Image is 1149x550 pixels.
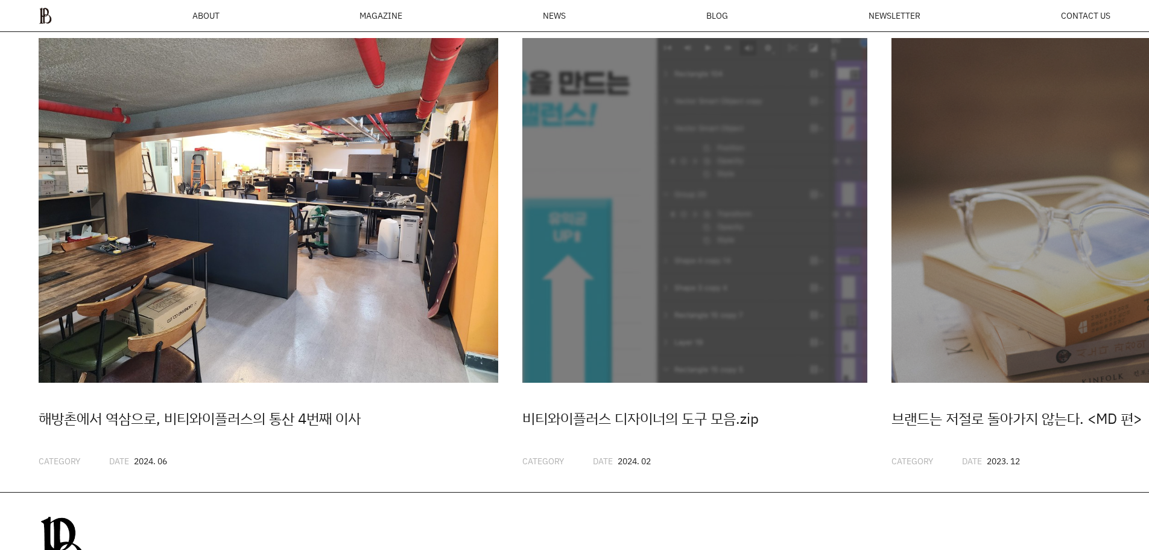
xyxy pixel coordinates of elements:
a: BLOG [706,11,728,20]
a: 1 / 20 [39,38,498,468]
a: 2 / 20 [522,38,867,468]
span: DATE [109,455,129,467]
span: CATEGORY [891,455,933,467]
a: NEWS [543,11,566,20]
img: 26a5dc56f9a01.jpg [522,38,867,383]
span: 2024. 06 [134,455,167,467]
span: DATE [962,455,982,467]
span: DATE [593,455,613,467]
a: CONTACT US [1061,11,1110,20]
div: 비티와이플러스 디자이너의 도구 모음.zip [522,407,867,430]
span: 2024. 02 [618,455,651,467]
span: CATEGORY [522,455,564,467]
span: 2023. 12 [987,455,1020,467]
div: 해방촌에서 역삼으로, 비티와이플러스의 통산 4번째 이사 [39,407,498,430]
a: NEWSLETTER [869,11,920,20]
img: b90d33aa3f217.jpg [39,38,498,383]
a: ABOUT [192,11,220,20]
img: ba379d5522eb3.png [39,7,52,24]
div: MAGAZINE [359,11,402,20]
span: CATEGORY [39,455,80,467]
